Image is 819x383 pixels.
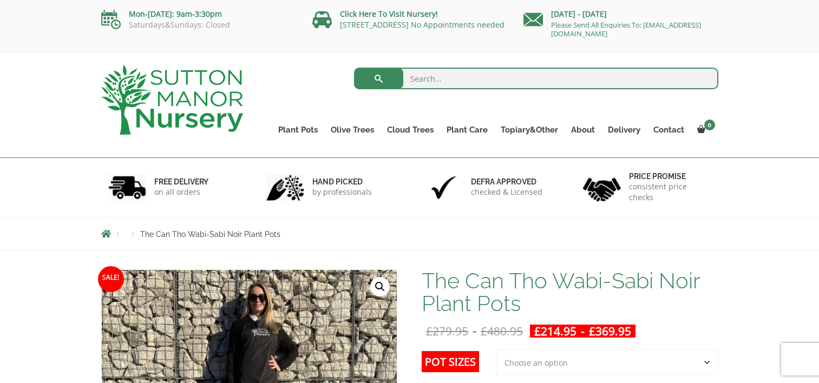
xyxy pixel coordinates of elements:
p: checked & Licensed [471,187,542,197]
h6: Price promise [629,171,711,181]
a: [STREET_ADDRESS] No Appointments needed [340,19,504,30]
h6: FREE DELIVERY [154,177,208,187]
bdi: 214.95 [534,323,576,339]
p: Saturdays&Sundays: Closed [101,21,296,29]
p: by professionals [312,187,372,197]
a: Topiary&Other [494,122,565,137]
a: Please Send All Enquiries To: [EMAIL_ADDRESS][DOMAIN_NAME] [551,20,701,38]
bdi: 480.95 [481,323,523,339]
img: 1.jpg [108,174,146,201]
bdi: 369.95 [589,323,631,339]
span: 0 [704,120,715,130]
h6: hand picked [312,177,372,187]
input: Search... [354,68,718,89]
del: - [422,325,527,338]
p: consistent price checks [629,181,711,203]
p: on all orders [154,187,208,197]
label: Pot Sizes [422,351,479,372]
a: Plant Care [440,122,494,137]
a: Delivery [601,122,647,137]
nav: Breadcrumbs [101,229,718,238]
img: 2.jpg [266,174,304,201]
a: 0 [691,122,718,137]
h1: The Can Tho Wabi-Sabi Noir Plant Pots [422,269,718,315]
a: Cloud Trees [381,122,440,137]
span: £ [481,323,487,339]
p: Mon-[DATE]: 9am-3:30pm [101,8,296,21]
a: About [565,122,601,137]
span: £ [426,323,433,339]
a: Plant Pots [272,122,324,137]
bdi: 279.95 [426,323,468,339]
a: View full-screen image gallery [370,277,390,296]
img: logo [101,65,243,135]
a: Contact [647,122,691,137]
a: Olive Trees [324,122,381,137]
ins: - [530,325,635,338]
span: £ [534,323,541,339]
span: £ [589,323,595,339]
a: Click Here To Visit Nursery! [340,9,438,19]
p: [DATE] - [DATE] [523,8,718,21]
span: The Can Tho Wabi-Sabi Noir Plant Pots [140,230,280,239]
img: 3.jpg [425,174,463,201]
h6: Defra approved [471,177,542,187]
img: 4.jpg [583,171,621,204]
span: Sale! [98,266,124,292]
